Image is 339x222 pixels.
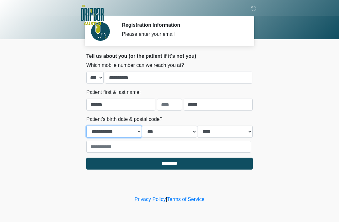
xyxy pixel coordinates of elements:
h2: Tell us about you (or the patient if it's not you) [86,53,253,59]
label: Patient's birth date & postal code? [86,116,162,123]
a: | [166,197,167,202]
a: Privacy Policy [135,197,166,202]
img: The DRIPBaR - Austin The Domain Logo [80,5,104,25]
div: Please enter your email [122,30,243,38]
label: Which mobile number can we reach you at? [86,62,184,69]
img: Agent Avatar [91,22,110,41]
label: Patient first & last name: [86,89,141,96]
a: Terms of Service [167,197,204,202]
